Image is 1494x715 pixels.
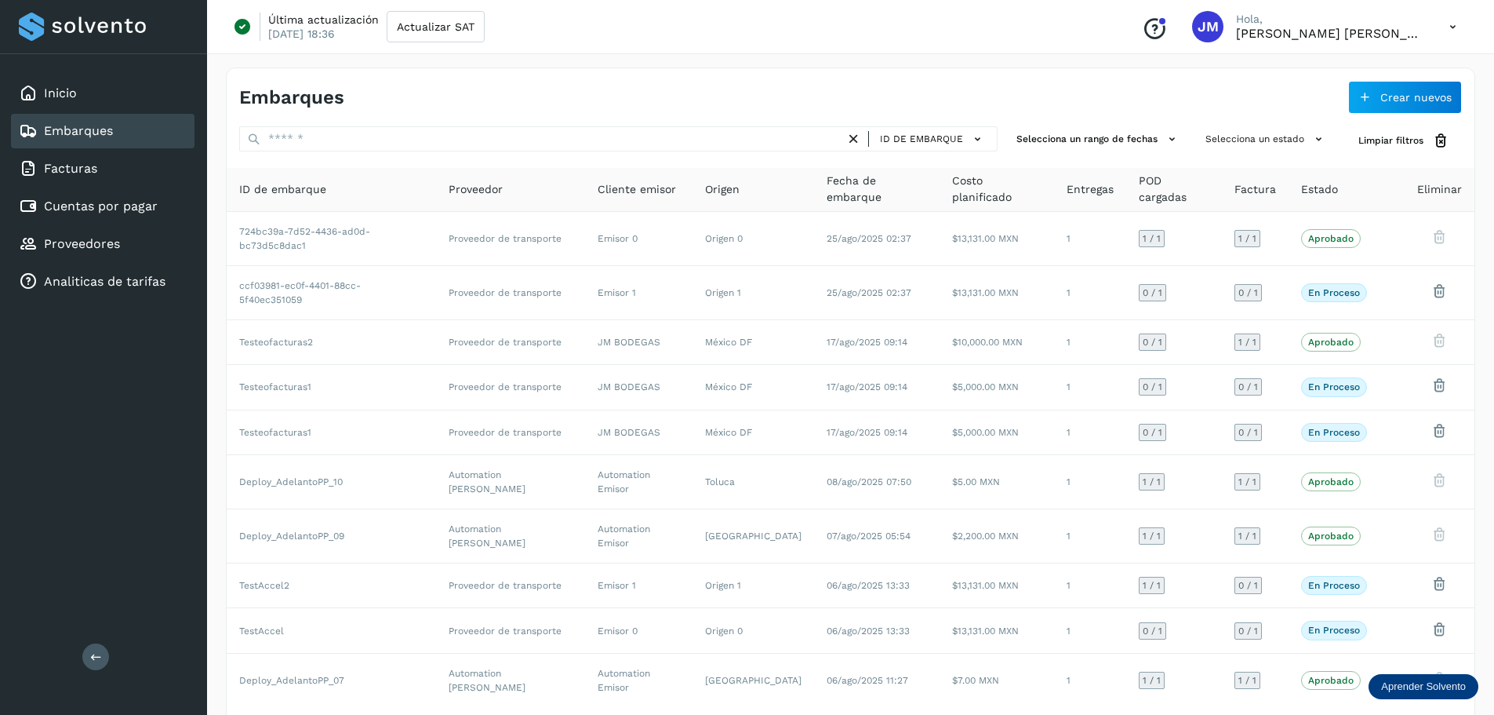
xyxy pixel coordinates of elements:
[692,410,814,455] td: México DF
[692,564,814,608] td: Origen 1
[1010,126,1187,152] button: Selecciona un rango de fechas
[1308,427,1360,438] p: En proceso
[692,455,814,509] td: Toluca
[11,151,194,186] div: Facturas
[940,654,1054,707] td: $7.00 MXN
[827,381,907,392] span: 17/ago/2025 09:14
[1238,531,1256,541] span: 1 / 1
[827,287,911,298] span: 25/ago/2025 02:37
[692,320,814,365] td: México DF
[827,233,911,244] span: 25/ago/2025 02:37
[44,161,97,176] a: Facturas
[11,227,194,261] div: Proveedores
[952,173,1041,206] span: Costo planificado
[239,531,344,542] span: Deploy_AdelantoPP_09
[436,410,586,455] td: Proveedor de transporte
[585,365,692,410] td: JM BODEGAS
[1348,81,1462,114] button: Crear nuevos
[1417,181,1462,198] span: Eliminar
[1143,337,1162,347] span: 0 / 1
[827,675,908,686] span: 06/ago/2025 11:27
[1346,126,1462,155] button: Limpiar filtros
[1143,531,1161,541] span: 1 / 1
[436,455,586,509] td: Automation [PERSON_NAME]
[940,509,1054,564] td: $2,200.00 MXN
[1143,428,1162,437] span: 0 / 1
[1238,288,1258,297] span: 0 / 1
[1238,676,1256,685] span: 1 / 1
[585,212,692,266] td: Emisor 0
[1380,92,1452,103] span: Crear nuevos
[1234,181,1276,198] span: Factura
[1054,212,1126,266] td: 1
[585,509,692,564] td: Automation Emisor
[1238,234,1256,243] span: 1 / 1
[436,654,586,707] td: Automation [PERSON_NAME]
[239,580,289,591] span: TestAccel2
[1054,608,1126,653] td: 1
[827,427,907,438] span: 17/ago/2025 09:14
[239,381,311,392] span: Testeofacturas1
[692,608,814,653] td: Origen 0
[1054,320,1126,365] td: 1
[1143,676,1161,685] span: 1 / 1
[436,266,586,320] td: Proveedor de transporte
[1358,133,1423,148] span: Limpiar filtros
[585,564,692,608] td: Emisor 1
[1308,531,1354,542] p: Aprobado
[940,212,1054,266] td: $13,131.00 MXN
[1238,382,1258,392] span: 0 / 1
[940,608,1054,653] td: $13,131.00 MXN
[1308,287,1360,298] p: En proceso
[827,337,907,348] span: 17/ago/2025 09:14
[1301,181,1338,198] span: Estado
[940,410,1054,455] td: $5,000.00 MXN
[827,476,911,487] span: 08/ago/2025 07:50
[239,280,361,305] span: ccf03981-ec0f-4401-88cc-5f40ec351059
[1308,337,1354,348] p: Aprobado
[436,564,586,608] td: Proveedor de transporte
[239,226,370,251] span: 724bc39a-7d52-4436-ad0d-bc73d5c8dac1
[1143,288,1162,297] span: 0 / 1
[692,266,814,320] td: Origen 1
[1054,266,1126,320] td: 1
[1238,581,1258,590] span: 0 / 1
[940,266,1054,320] td: $13,131.00 MXN
[436,608,586,653] td: Proveedor de transporte
[585,654,692,707] td: Automation Emisor
[1054,509,1126,564] td: 1
[387,11,485,42] button: Actualizar SAT
[1143,626,1162,636] span: 0 / 1
[239,337,313,348] span: Testeofacturas2
[705,181,740,198] span: Origen
[1238,477,1256,487] span: 1 / 1
[239,86,344,109] h4: Embarques
[239,427,311,438] span: Testeofacturas1
[11,114,194,148] div: Embarques
[1308,675,1354,686] p: Aprobado
[1369,674,1478,699] div: Aprender Solvento
[1143,382,1162,392] span: 0 / 1
[940,564,1054,608] td: $13,131.00 MXN
[397,21,474,32] span: Actualizar SAT
[436,509,586,564] td: Automation [PERSON_NAME]
[44,123,113,138] a: Embarques
[940,365,1054,410] td: $5,000.00 MXN
[1054,455,1126,509] td: 1
[436,212,586,266] td: Proveedor de transporte
[239,675,344,686] span: Deploy_AdelantoPP_07
[1381,680,1466,693] p: Aprender Solvento
[1054,564,1126,608] td: 1
[692,212,814,266] td: Origen 0
[1308,233,1354,244] p: Aprobado
[875,128,991,151] button: ID de embarque
[239,476,343,487] span: Deploy_AdelantoPP_10
[1238,626,1258,636] span: 0 / 1
[1238,337,1256,347] span: 1 / 1
[585,266,692,320] td: Emisor 1
[1238,428,1258,437] span: 0 / 1
[1054,410,1126,455] td: 1
[827,626,910,637] span: 06/ago/2025 13:33
[239,626,284,637] span: TestAccel
[1054,654,1126,707] td: 1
